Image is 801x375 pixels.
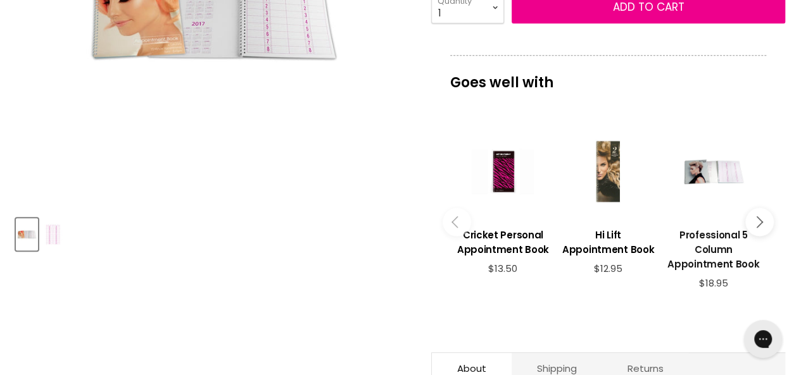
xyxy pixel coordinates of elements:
span: $12.95 [594,262,622,275]
img: Professional 4 Column Appointment Book [43,219,63,249]
div: Product thumbnails [14,214,414,250]
h3: Hi Lift Appointment Book [562,228,654,257]
a: View product:Hi Lift Appointment Book [562,218,654,263]
button: Professional 4 Column Appointment Book [42,218,64,250]
img: Professional 4 Column Appointment Book [17,219,37,249]
p: Goes well with [450,55,766,97]
a: View product:Professional 5 Column Appointment Book [667,218,760,278]
span: $13.50 [488,262,517,275]
h3: Cricket Personal Appointment Book [457,228,549,257]
h3: Professional 5 Column Appointment Book [667,228,760,271]
iframe: Gorgias live chat messenger [738,316,788,362]
button: Professional 4 Column Appointment Book [16,218,38,250]
a: View product:Cricket Personal Appointment Book [457,218,549,263]
span: $18.95 [699,276,728,290]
